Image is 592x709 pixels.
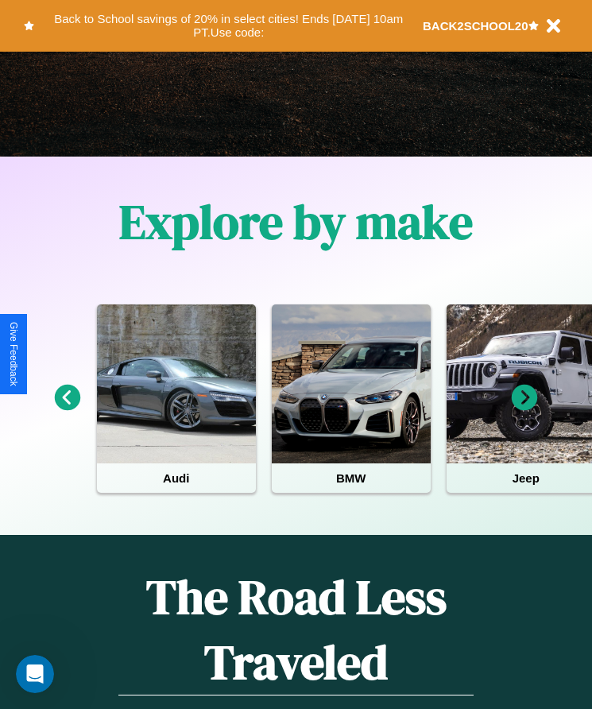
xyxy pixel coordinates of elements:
div: Give Feedback [8,322,19,386]
h1: The Road Less Traveled [118,564,474,695]
h1: Explore by make [119,189,473,254]
button: Back to School savings of 20% in select cities! Ends [DATE] 10am PT.Use code: [34,8,423,44]
h4: Audi [97,463,256,493]
h4: BMW [272,463,431,493]
b: BACK2SCHOOL20 [423,19,528,33]
iframe: Intercom live chat [16,655,54,693]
